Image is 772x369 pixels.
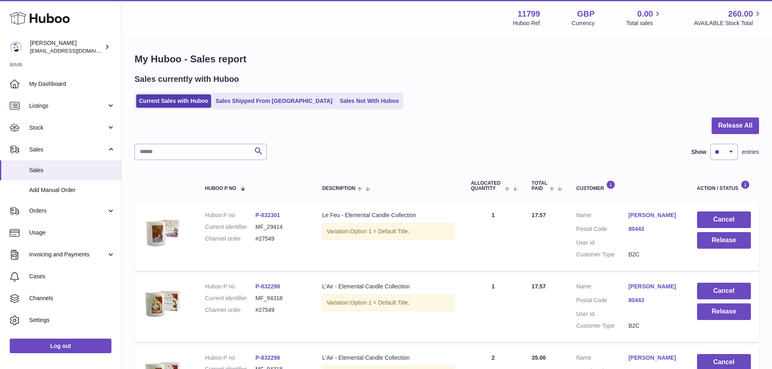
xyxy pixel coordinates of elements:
[10,339,111,353] a: Log out
[637,9,653,19] span: 0.00
[697,180,751,191] div: Action / Status
[255,235,306,243] dd: #27549
[694,19,762,27] span: AVAILABLE Stock Total
[626,9,662,27] a: 0.00 Total sales
[712,117,759,134] button: Release All
[576,322,629,330] dt: Customer Type
[697,232,751,249] button: Release
[697,303,751,320] button: Release
[322,294,455,311] div: Variation:
[255,294,306,302] dd: MF_94318
[322,354,455,362] div: L'Air - Elemental Candle Collection
[143,211,183,252] img: candle-product-pics-6.png
[205,235,256,243] dt: Channel order
[205,354,256,362] dt: Huboo P no
[255,354,280,361] a: P-832298
[471,181,503,191] span: ALLOCATED Quantity
[255,306,306,314] dd: #27549
[728,9,753,19] span: 260.00
[322,223,455,240] div: Variation:
[350,228,410,235] span: Option 1 = Default Title;
[629,322,681,330] dd: B2C
[626,19,662,27] span: Total sales
[694,9,762,27] a: 260.00 AVAILABLE Stock Total
[29,124,107,132] span: Stock
[30,39,103,55] div: [PERSON_NAME]
[350,299,410,306] span: Option 1 = Default Title;
[337,94,402,108] a: Sales Not With Huboo
[691,148,706,156] label: Show
[205,186,236,191] span: Huboo P no
[629,296,681,304] a: 80443
[742,148,759,156] span: entries
[205,306,256,314] dt: Channel order
[576,310,629,318] dt: User Id
[205,223,256,231] dt: Current identifier
[629,283,681,290] a: [PERSON_NAME]
[532,212,546,218] span: 17.57
[322,283,455,290] div: L'Air - Elemental Candle Collection
[577,9,595,19] strong: GBP
[29,186,115,194] span: Add Manual Order
[29,80,115,88] span: My Dashboard
[576,180,681,191] div: Customer
[697,211,751,228] button: Cancel
[205,283,256,290] dt: Huboo P no
[255,212,280,218] a: P-832301
[576,251,629,258] dt: Customer Type
[29,146,107,154] span: Sales
[629,211,681,219] a: [PERSON_NAME]
[576,225,629,235] dt: Postal Code
[255,223,306,231] dd: MF_29414
[629,225,681,233] a: 80443
[135,74,239,85] h2: Sales currently with Huboo
[629,354,681,362] a: [PERSON_NAME]
[29,102,107,110] span: Listings
[576,239,629,247] dt: User Id
[576,354,629,364] dt: Name
[29,294,115,302] span: Channels
[518,9,540,19] strong: 11799
[136,94,211,108] a: Current Sales with Huboo
[29,166,115,174] span: Sales
[576,296,629,306] dt: Postal Code
[532,283,546,290] span: 17.57
[697,283,751,299] button: Cancel
[572,19,595,27] div: Currency
[29,207,107,215] span: Orders
[532,354,546,361] span: 35.00
[29,316,115,324] span: Settings
[322,186,355,191] span: Description
[213,94,335,108] a: Sales Shipped From [GEOGRAPHIC_DATA]
[532,181,547,191] span: Total paid
[10,41,22,53] img: internalAdmin-11799@internal.huboo.com
[29,229,115,237] span: Usage
[322,211,455,219] div: Le Feu - Elemental Candle Collection
[143,283,183,323] img: 2-4.png
[463,275,524,342] td: 1
[576,211,629,221] dt: Name
[30,47,119,54] span: [EMAIL_ADDRESS][DOMAIN_NAME]
[29,251,107,258] span: Invoicing and Payments
[205,211,256,219] dt: Huboo P no
[629,251,681,258] dd: B2C
[513,19,540,27] div: Huboo Ref
[29,273,115,280] span: Cases
[463,203,524,271] td: 1
[205,294,256,302] dt: Current identifier
[576,283,629,292] dt: Name
[255,283,280,290] a: P-832298
[135,53,759,66] h1: My Huboo - Sales report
